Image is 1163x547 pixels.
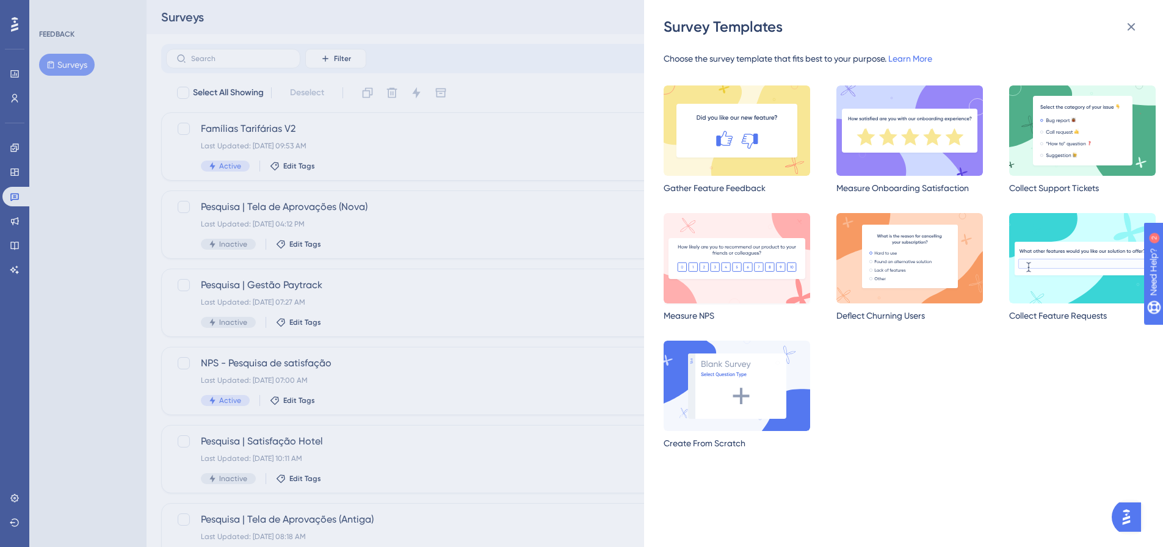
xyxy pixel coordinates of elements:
iframe: UserGuiding AI Assistant Launcher [1112,499,1148,535]
img: createScratch [664,341,810,431]
img: deflectChurning [836,213,983,303]
div: Measure NPS [664,308,810,323]
img: requestFeature [1009,213,1156,303]
div: Measure Onboarding Satisfaction [836,181,983,195]
div: 2 [85,6,89,16]
img: satisfaction [836,85,983,176]
img: gatherFeedback [664,85,810,176]
div: Collect Feature Requests [1009,308,1156,323]
img: multipleChoice [1009,85,1156,176]
a: Learn More [888,54,932,63]
span: Need Help? [29,3,76,18]
div: Gather Feature Feedback [664,181,810,195]
div: Survey Templates [664,17,1146,37]
div: Deflect Churning Users [836,308,983,323]
img: nps [664,213,810,303]
span: Choose the survey template that fits best to your purpose. [664,54,886,63]
div: Create From Scratch [664,436,810,451]
div: Collect Support Tickets [1009,181,1156,195]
